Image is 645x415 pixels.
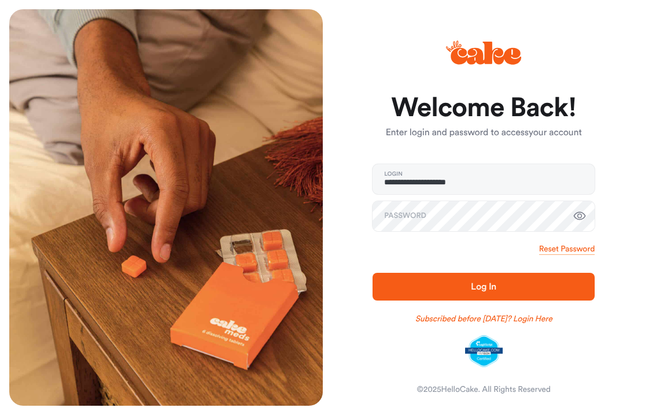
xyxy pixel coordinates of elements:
[415,313,552,325] a: Subscribed before [DATE]? Login Here
[465,335,503,368] img: legit-script-certified.png
[373,126,595,140] p: Enter login and password to access your account
[539,243,595,255] a: Reset Password
[417,384,551,395] div: © 2025 HelloCake. All Rights Reserved
[471,282,496,291] span: Log In
[373,273,595,301] button: Log In
[373,94,595,122] h1: Welcome Back!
